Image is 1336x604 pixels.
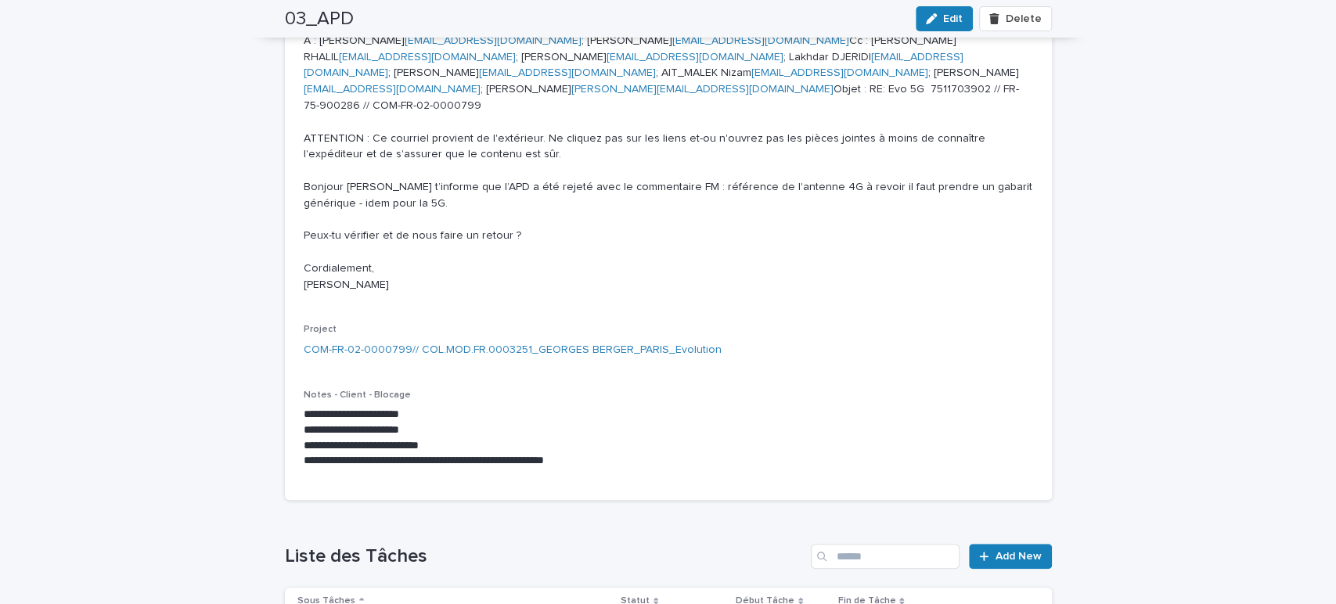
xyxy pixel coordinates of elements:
input: Search [811,544,960,569]
a: [EMAIL_ADDRESS][DOMAIN_NAME] [304,84,481,95]
h2: 03_APD [285,8,354,31]
a: [EMAIL_ADDRESS][DOMAIN_NAME] [339,52,516,63]
a: [PERSON_NAME][EMAIL_ADDRESS][DOMAIN_NAME] [571,84,834,95]
button: Edit [916,6,973,31]
a: Add New [969,544,1051,569]
a: [EMAIL_ADDRESS][DOMAIN_NAME] [405,35,582,46]
span: Project [304,325,337,334]
h1: Liste des Tâches [285,545,805,568]
a: [EMAIL_ADDRESS][DOMAIN_NAME] [751,67,928,78]
span: Add New [996,551,1042,562]
span: Edit [943,13,963,24]
a: COM-FR-02-0000799// COL.MOD.FR.0003251_GEORGES BERGER_PARIS_Evolution [304,342,722,358]
span: Notes - Client - Blocage [304,390,411,400]
a: [EMAIL_ADDRESS][DOMAIN_NAME] [479,67,656,78]
button: Delete [979,6,1051,31]
a: [EMAIL_ADDRESS][DOMAIN_NAME] [607,52,783,63]
a: [EMAIL_ADDRESS][DOMAIN_NAME] [672,35,849,46]
span: Delete [1006,13,1042,24]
